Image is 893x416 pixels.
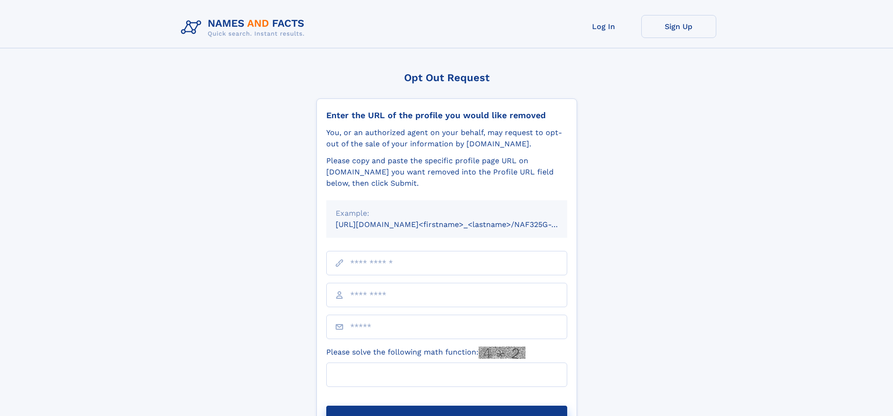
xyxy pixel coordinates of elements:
[177,15,312,40] img: Logo Names and Facts
[316,72,577,83] div: Opt Out Request
[326,155,567,189] div: Please copy and paste the specific profile page URL on [DOMAIN_NAME] you want removed into the Pr...
[326,127,567,150] div: You, or an authorized agent on your behalf, may request to opt-out of the sale of your informatio...
[336,208,558,219] div: Example:
[566,15,641,38] a: Log In
[326,110,567,121] div: Enter the URL of the profile you would like removed
[326,347,525,359] label: Please solve the following math function:
[641,15,716,38] a: Sign Up
[336,220,585,229] small: [URL][DOMAIN_NAME]<firstname>_<lastname>/NAF325G-xxxxxxxx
